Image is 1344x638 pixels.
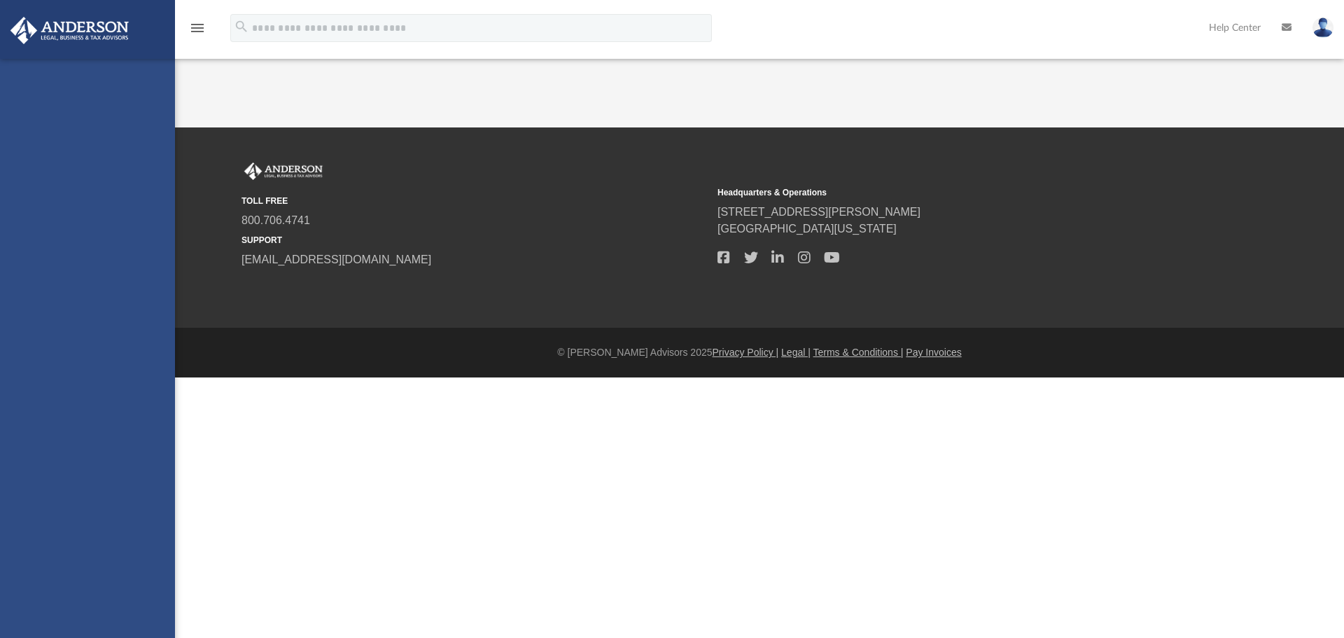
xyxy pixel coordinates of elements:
a: Legal | [781,347,811,358]
i: search [234,19,249,34]
a: [STREET_ADDRESS][PERSON_NAME] [717,206,920,218]
div: © [PERSON_NAME] Advisors 2025 [175,345,1344,360]
a: Privacy Policy | [713,347,779,358]
small: Headquarters & Operations [717,186,1184,199]
img: User Pic [1312,18,1333,38]
img: Anderson Advisors Platinum Portal [241,162,325,181]
img: Anderson Advisors Platinum Portal [6,17,133,44]
a: [GEOGRAPHIC_DATA][US_STATE] [717,223,897,235]
a: menu [189,27,206,36]
small: SUPPORT [241,234,708,247]
small: TOLL FREE [241,195,708,207]
a: Terms & Conditions | [813,347,904,358]
i: menu [189,20,206,36]
a: [EMAIL_ADDRESS][DOMAIN_NAME] [241,254,431,265]
a: 800.706.4741 [241,214,310,226]
a: Pay Invoices [906,347,961,358]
